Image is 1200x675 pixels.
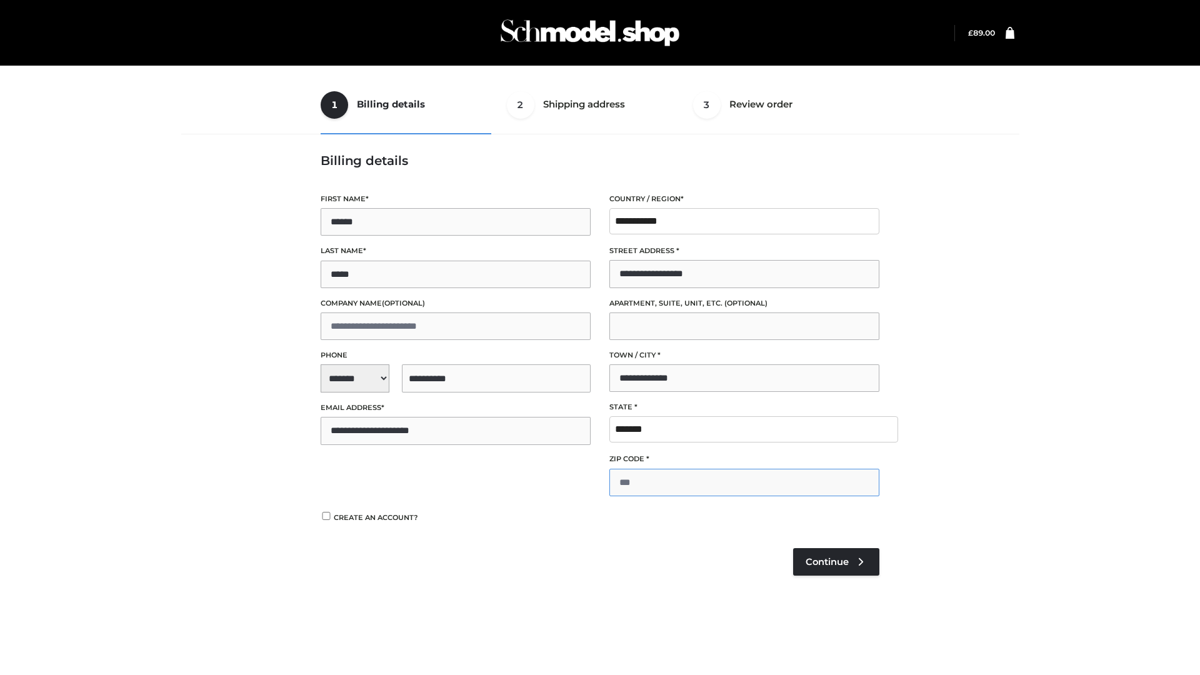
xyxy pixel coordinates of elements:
label: Email address [321,402,591,414]
span: £ [968,28,973,37]
label: Apartment, suite, unit, etc. [609,297,879,309]
span: (optional) [724,299,767,307]
label: Country / Region [609,193,879,205]
label: Last name [321,245,591,257]
label: First name [321,193,591,205]
img: Schmodel Admin 964 [496,8,684,57]
label: Street address [609,245,879,257]
span: (optional) [382,299,425,307]
input: Create an account? [321,512,332,520]
label: Phone [321,349,591,361]
a: £89.00 [968,28,995,37]
label: Town / City [609,349,879,361]
label: Company name [321,297,591,309]
span: Create an account? [334,513,418,522]
span: Continue [806,556,849,567]
label: ZIP Code [609,453,879,465]
label: State [609,401,879,413]
a: Continue [793,548,879,576]
h3: Billing details [321,153,879,168]
bdi: 89.00 [968,28,995,37]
